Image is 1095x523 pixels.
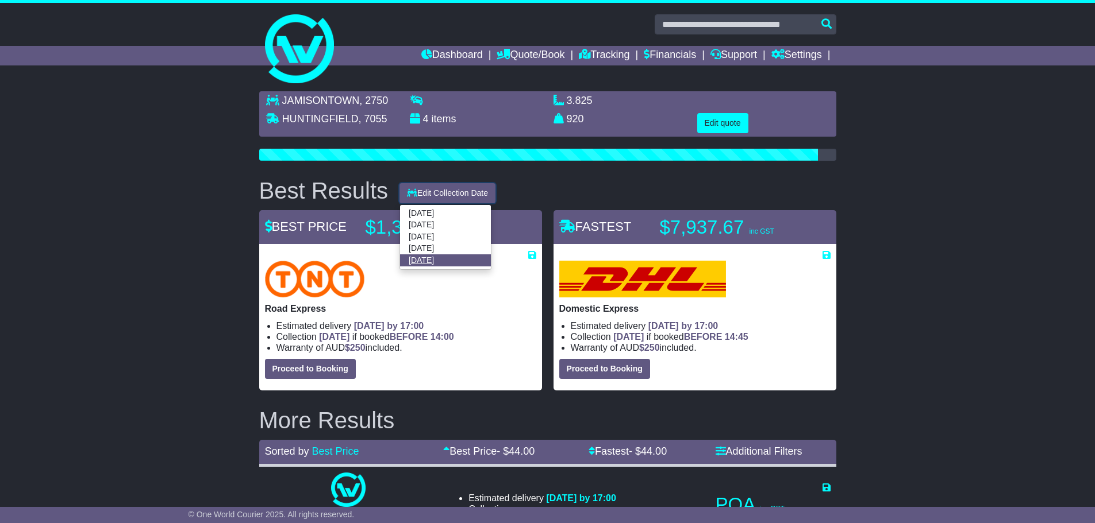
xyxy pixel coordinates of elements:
span: [DATE] [319,332,349,342]
span: - $ [497,445,535,457]
button: Proceed to Booking [559,359,650,379]
span: 44.00 [641,445,667,457]
p: Domestic Express [559,303,831,314]
span: 44.00 [509,445,535,457]
span: 250 [350,343,366,352]
span: 14:45 [725,332,748,342]
li: Warranty of AUD included. [276,342,536,353]
span: - $ [629,445,667,457]
a: Quote/Book [497,46,564,65]
span: 250 [644,343,660,352]
a: [DATE] [400,219,491,231]
a: [DATE] [400,208,491,219]
img: One World Courier: Same Day Nationwide(quotes take 0.5-1 hour) [331,472,366,507]
a: [DATE] [400,254,491,266]
span: 14:00 [431,332,454,342]
span: $ [345,343,366,352]
span: 4 [423,113,429,125]
button: Edit quote [697,113,748,133]
p: POA [716,493,831,516]
p: Road Express [265,303,536,314]
span: inc GST [749,227,774,235]
img: TNT Domestic: Road Express [265,261,365,297]
a: Best Price- $44.00 [443,445,535,457]
li: Estimated delivery [571,320,831,331]
a: Fastest- $44.00 [589,445,667,457]
span: $ [639,343,660,352]
span: if booked [613,332,748,342]
img: DHL: Domestic Express [559,261,726,297]
li: Estimated delivery [276,320,536,331]
span: BEFORE [684,332,723,342]
a: Settings [771,46,822,65]
span: if booked [319,332,454,342]
a: Best Price [312,445,359,457]
a: Additional Filters [716,445,802,457]
span: [DATE] by 17:00 [648,321,719,331]
li: Warranty of AUD included. [571,342,831,353]
span: JAMISONTOWN [282,95,360,106]
span: Sorted by [265,445,309,457]
button: Edit Collection Date [399,183,495,203]
a: Financials [644,46,696,65]
p: $7,937.67 [660,216,804,239]
span: BEST PRICE [265,219,347,234]
a: [DATE] [400,243,491,254]
span: © One World Courier 2025. All rights reserved. [189,510,355,519]
span: 3.825 [567,95,593,106]
span: inc GST [760,505,785,513]
span: items [432,113,456,125]
button: Proceed to Booking [265,359,356,379]
span: BEFORE [390,332,428,342]
span: 920 [567,113,584,125]
a: Support [710,46,757,65]
span: [DATE] by 17:00 [354,321,424,331]
li: Collection [276,331,536,342]
span: FASTEST [559,219,632,234]
span: [DATE] by 17:00 [546,493,616,503]
span: , 2750 [359,95,388,106]
a: Dashboard [421,46,483,65]
p: $1,346.08 [366,216,509,239]
a: [DATE] [400,231,491,242]
span: [DATE] [613,332,644,342]
div: Best Results [253,178,394,203]
li: Collection [468,503,616,514]
li: Estimated delivery [468,493,616,503]
li: Collection [571,331,831,342]
span: HUNTINGFIELD [282,113,359,125]
span: , 7055 [359,113,387,125]
a: Tracking [579,46,629,65]
h2: More Results [259,408,836,433]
